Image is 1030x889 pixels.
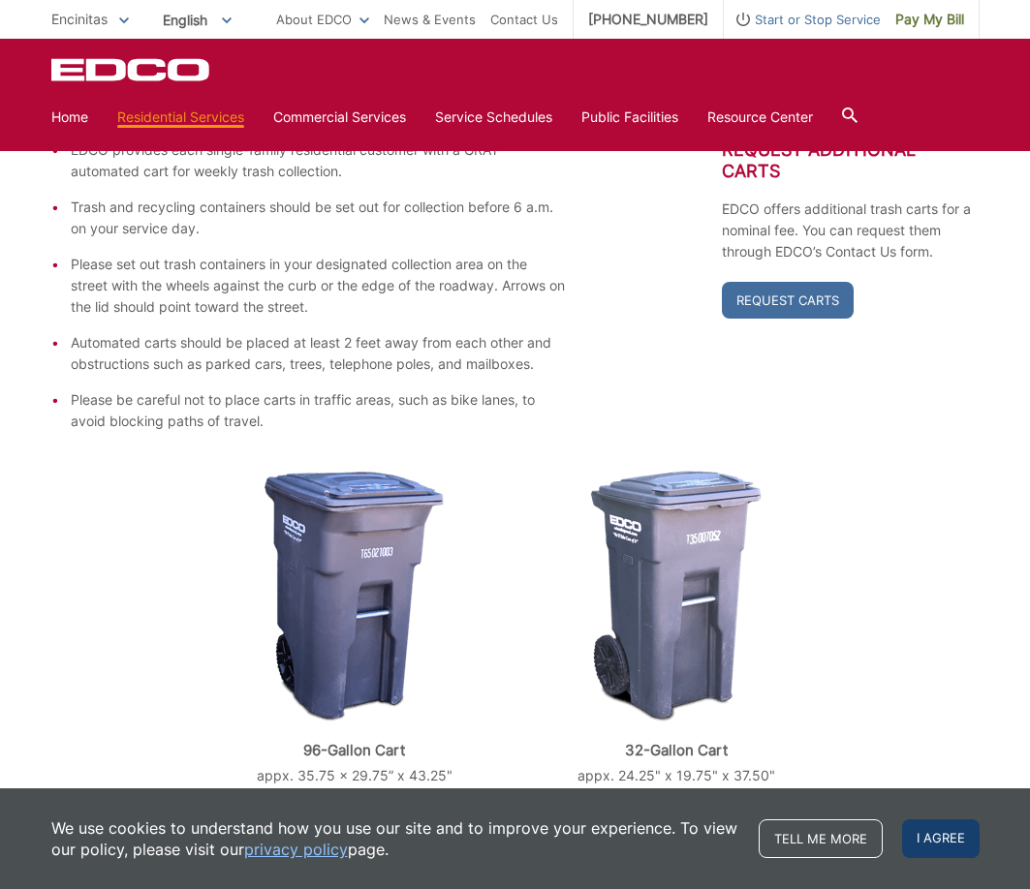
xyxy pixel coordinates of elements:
[244,839,348,860] a: privacy policy
[51,107,88,128] a: Home
[534,765,819,786] p: appx. 24.25" x 19.75" x 37.50"
[895,9,964,30] span: Pay My Bill
[902,819,980,858] span: I agree
[265,471,444,722] img: cart-trash.png
[722,282,854,319] a: Request Carts
[71,332,567,375] li: Automated carts should be placed at least 2 feet away from each other and obstructions such as pa...
[534,742,819,759] p: 32-Gallon Cart
[722,199,980,262] p: EDCO offers additional trash carts for a nominal fee. You can request them through EDCO’s Contact...
[273,107,406,128] a: Commercial Services
[435,107,552,128] a: Service Schedules
[212,742,497,759] p: 96-Gallon Cart
[71,254,567,318] li: Please set out trash containers in your designated collection area on the street with the wheels ...
[71,389,567,432] li: Please be careful not to place carts in traffic areas, such as bike lanes, to avoid blocking path...
[490,9,558,30] a: Contact Us
[51,11,108,27] span: Encinitas
[51,817,739,860] p: We use cookies to understand how you use our site and to improve your experience. To view our pol...
[51,58,212,81] a: EDCD logo. Return to the homepage.
[759,819,883,858] a: Tell me more
[384,9,476,30] a: News & Events
[707,107,813,128] a: Resource Center
[71,197,567,239] li: Trash and recycling containers should be set out for collection before 6 a.m. on your service day.
[148,4,246,36] span: English
[590,471,762,722] img: cart-trash-32.png
[212,765,497,786] p: appx. 35.75 x 29.75” x 43.25"
[117,107,244,128] a: Residential Services
[581,107,678,128] a: Public Facilities
[722,139,980,182] h2: Request Additional Carts
[276,9,369,30] a: About EDCO
[71,139,567,182] li: EDCO provides each single-family residential customer with a GRAY automated cart for weekly trash...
